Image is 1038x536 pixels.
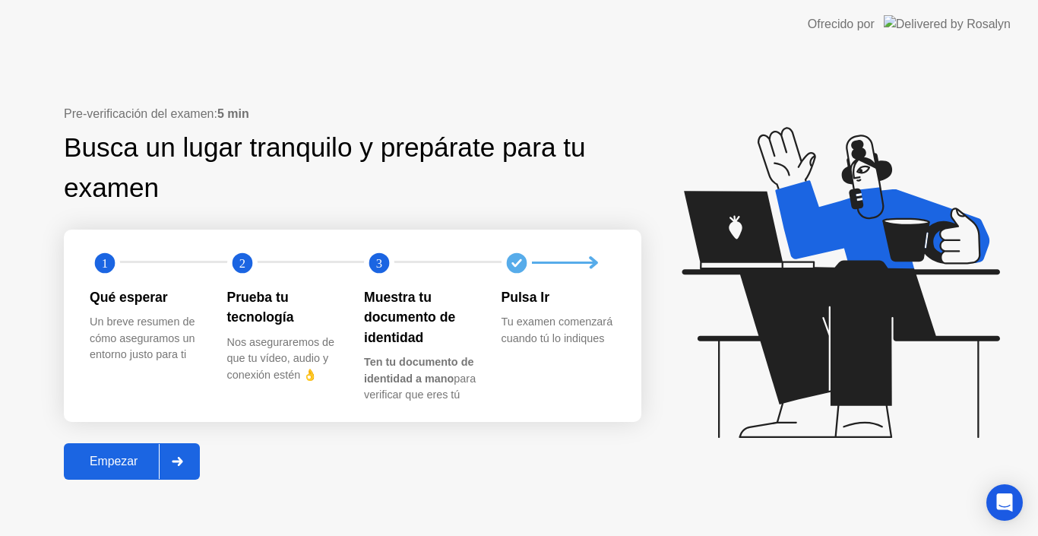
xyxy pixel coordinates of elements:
div: Nos aseguraremos de que tu vídeo, audio y conexión estén 👌 [227,335,340,384]
b: 5 min [217,107,249,120]
div: Open Intercom Messenger [986,484,1023,521]
div: Muestra tu documento de identidad [364,287,477,347]
div: Pre-verificación del examen: [64,105,641,123]
div: Ofrecido por [808,15,875,33]
div: Tu examen comenzará cuando tú lo indiques [502,314,615,347]
div: Un breve resumen de cómo aseguramos un entorno justo para ti [90,314,203,363]
b: Ten tu documento de identidad a mano [364,356,473,385]
div: Qué esperar [90,287,203,307]
text: 1 [102,255,108,270]
button: Empezar [64,443,200,480]
div: Prueba tu tecnología [227,287,340,328]
div: Busca un lugar tranquilo y prepárate para tu examen [64,128,600,208]
text: 3 [376,255,382,270]
div: Pulsa Ir [502,287,615,307]
div: Empezar [68,455,159,468]
img: Delivered by Rosalyn [884,15,1011,33]
text: 2 [239,255,245,270]
div: para verificar que eres tú [364,354,477,404]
